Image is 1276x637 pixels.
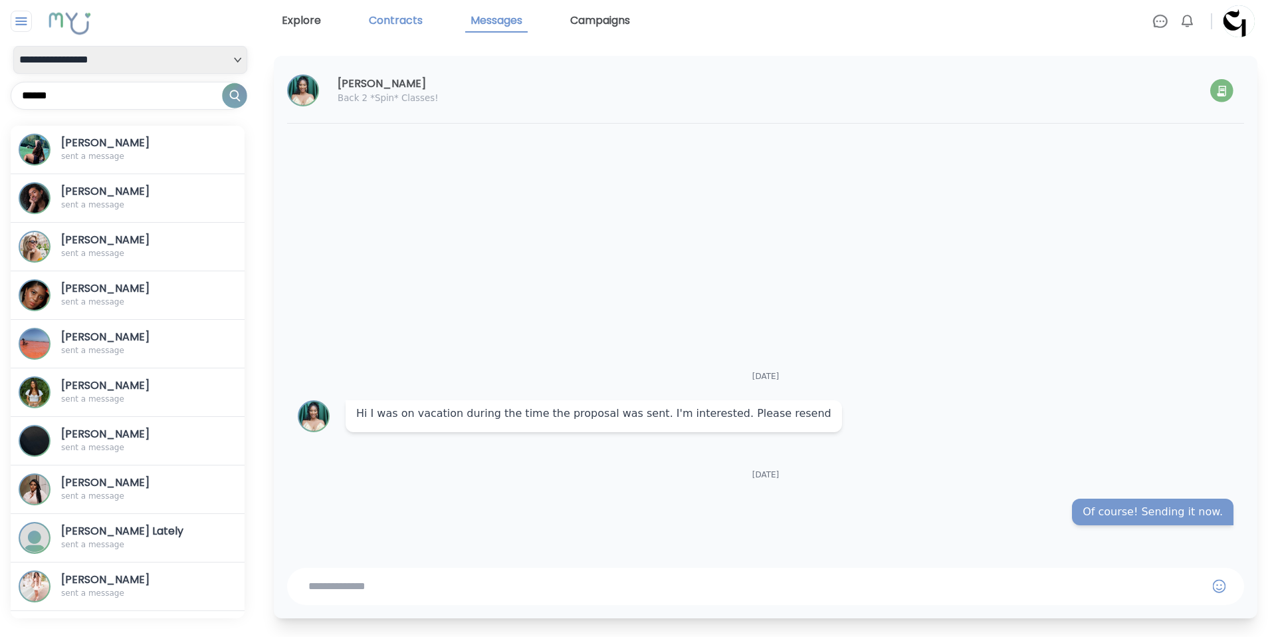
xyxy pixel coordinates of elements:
button: Profile[PERSON_NAME]sent a message [11,563,245,611]
p: sent a message [61,442,183,453]
img: Emoji [1212,579,1225,593]
h3: [PERSON_NAME] [61,475,183,491]
h3: [PERSON_NAME] [61,378,183,394]
p: sent a message [61,297,183,307]
h3: [PERSON_NAME] [61,426,183,442]
img: Profile [20,232,49,261]
button: Profile[PERSON_NAME]sent a message [11,174,245,223]
img: View Contract [1210,79,1233,102]
img: Profile [299,402,328,431]
span: Of course! Sending it now. [1083,504,1223,520]
button: Profile[PERSON_NAME]sent a message [11,368,245,417]
img: Profile [20,281,49,310]
img: Profile [20,184,49,213]
p: [DATE] [298,469,1233,480]
img: Profile [20,378,49,407]
p: sent a message [61,248,183,259]
h3: [PERSON_NAME] [61,135,183,151]
p: Back 2 *Spin* Classes! [338,92,779,105]
img: Bell [1179,13,1195,29]
img: Close sidebar [13,13,30,29]
a: Campaigns [565,10,635,33]
img: Chat [1152,13,1168,29]
h3: [PERSON_NAME] [61,232,183,248]
button: Profile[PERSON_NAME]sent a message [11,465,245,514]
img: Profile [288,76,318,105]
p: sent a message [61,345,183,356]
img: Profile [20,135,49,164]
button: Profile[PERSON_NAME]sent a message [11,417,245,465]
h3: [PERSON_NAME] [61,184,183,199]
span: Hi I was on vacation during the time the proposal was sent. I'm interested. Please resend [356,406,831,422]
p: sent a message [61,588,183,598]
h3: [PERSON_NAME] [61,281,183,297]
h3: [PERSON_NAME] [61,572,183,588]
a: Explore [276,10,326,33]
img: Profile [20,475,49,504]
img: Profile [20,523,49,553]
button: Profile[PERSON_NAME]sent a message [11,223,245,271]
img: Profile [20,572,49,601]
button: Profile[PERSON_NAME]sent a message [11,320,245,368]
p: [DATE] [298,371,1233,382]
p: sent a message [61,539,199,550]
p: sent a message [61,491,183,501]
p: sent a message [61,151,183,162]
img: Profile [20,426,49,455]
p: sent a message [61,199,183,210]
button: Profile[PERSON_NAME] Latelysent a message [11,514,245,563]
h3: [PERSON_NAME] Lately [61,523,199,539]
a: Messages [465,10,528,33]
button: Profile[PERSON_NAME]sent a message [11,126,245,174]
p: sent a message [61,394,183,404]
button: Profile[PERSON_NAME]sent a message [11,271,245,320]
img: Profile [20,329,49,358]
a: Contracts [364,10,428,33]
h3: [PERSON_NAME] [61,329,183,345]
img: Search [222,83,247,108]
h3: [PERSON_NAME] [338,76,779,92]
img: Profile [1223,5,1255,37]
